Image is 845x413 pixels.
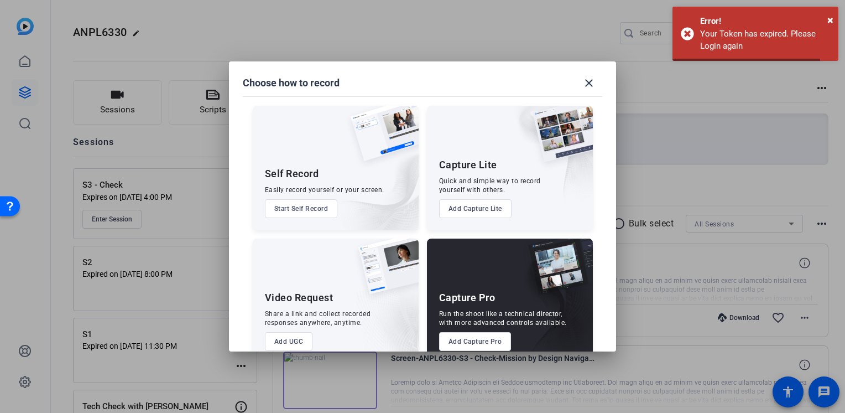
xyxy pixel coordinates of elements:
img: capture-pro.png [520,239,593,306]
div: Video Request [265,291,333,304]
mat-icon: close [582,76,596,90]
button: Add Capture Lite [439,199,512,218]
button: Add UGC [265,332,313,351]
div: Capture Pro [439,291,495,304]
div: Run the shoot like a technical director, with more advanced controls available. [439,309,567,327]
img: embarkstudio-capture-lite.png [494,106,593,216]
button: Add Capture Pro [439,332,512,351]
button: Start Self Record [265,199,338,218]
div: Easily record yourself or your screen. [265,185,384,194]
h1: Choose how to record [243,76,340,90]
img: capture-lite.png [524,106,593,173]
img: self-record.png [342,106,419,172]
div: Quick and simple way to record yourself with others. [439,177,541,194]
img: ugc-content.png [350,239,419,306]
div: Capture Lite [439,158,497,172]
div: Self Record [265,167,319,180]
span: × [827,13,833,27]
div: Share a link and collect recorded responses anywhere, anytime. [265,309,371,327]
button: Close [827,12,833,28]
div: Your Token has expired. Please Login again [700,28,830,53]
img: embarkstudio-self-record.png [322,130,419,230]
img: embarkstudio-ugc-content.png [354,273,419,363]
div: Error! [700,15,830,28]
img: embarkstudio-capture-pro.png [511,252,593,363]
